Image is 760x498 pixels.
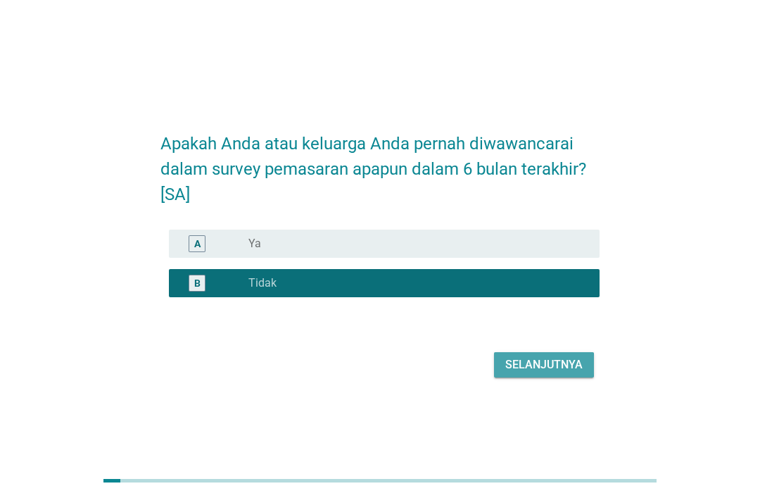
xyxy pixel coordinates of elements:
[248,276,277,290] label: Tidak
[194,275,201,290] div: B
[494,352,594,378] button: Selanjutnya
[248,237,261,251] label: Ya
[505,356,583,373] div: Selanjutnya
[160,117,600,207] h2: Apakah Anda atau keluarga Anda pernah diwawancarai dalam survey pemasaran apapun dalam 6 bulan te...
[194,236,201,251] div: A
